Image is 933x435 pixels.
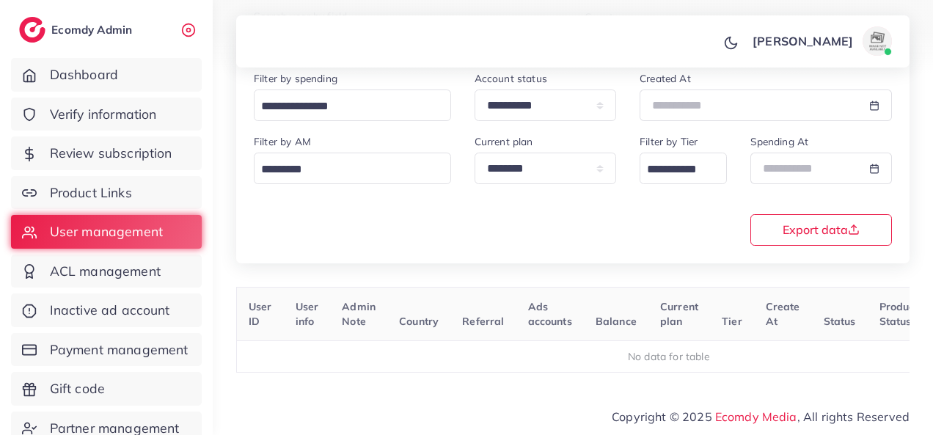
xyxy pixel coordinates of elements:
span: Copyright © 2025 [612,408,910,425]
span: , All rights Reserved [797,408,910,425]
span: User ID [249,300,272,328]
a: Payment management [11,333,202,367]
span: Create At [766,300,800,328]
span: Status [824,315,856,328]
a: Dashboard [11,58,202,92]
a: Gift code [11,372,202,406]
button: Export data [750,214,893,246]
p: [PERSON_NAME] [753,32,853,50]
div: Search for option [254,89,451,121]
span: Dashboard [50,65,118,84]
label: Current plan [475,134,533,149]
label: Filter by Tier [640,134,698,149]
a: Review subscription [11,136,202,170]
a: logoEcomdy Admin [19,17,136,43]
span: Admin Note [342,300,376,328]
span: Review subscription [50,144,172,163]
span: Payment management [50,340,189,359]
span: Tier [722,315,742,328]
span: Ads accounts [528,300,572,328]
span: Product Links [50,183,132,202]
span: User management [50,222,163,241]
input: Search for option [256,95,432,118]
span: Inactive ad account [50,301,170,320]
img: avatar [863,26,892,56]
label: Account status [475,71,547,86]
span: Gift code [50,379,105,398]
span: Product Status [879,300,918,328]
span: Verify information [50,105,157,124]
label: Spending At [750,134,809,149]
span: Current plan [660,300,698,328]
a: Inactive ad account [11,293,202,327]
a: Ecomdy Media [715,409,797,424]
span: Country [399,315,439,328]
label: Filter by AM [254,134,311,149]
span: Export data [783,224,860,235]
a: ACL management [11,255,202,288]
h2: Ecomdy Admin [51,23,136,37]
span: Referral [462,315,504,328]
a: Product Links [11,176,202,210]
span: User info [296,300,319,328]
a: User management [11,215,202,249]
span: Balance [596,315,637,328]
div: Search for option [254,153,451,184]
label: Filter by spending [254,71,337,86]
span: ACL management [50,262,161,281]
a: [PERSON_NAME]avatar [744,26,898,56]
input: Search for option [642,158,707,181]
img: logo [19,17,45,43]
label: Created At [640,71,691,86]
a: Verify information [11,98,202,131]
input: Search for option [256,158,432,181]
div: Search for option [640,153,726,184]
